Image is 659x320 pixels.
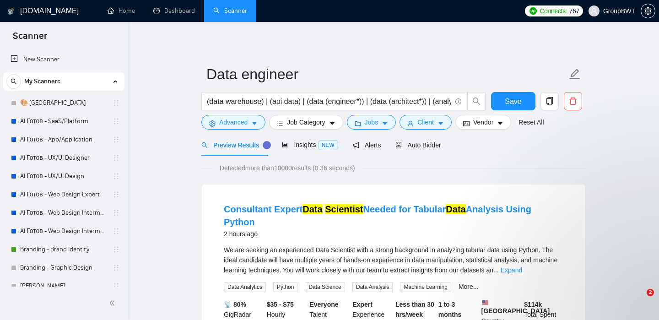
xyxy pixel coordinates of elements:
[497,120,503,127] span: caret-down
[382,120,388,127] span: caret-down
[310,301,339,308] b: Everyone
[113,209,120,217] span: holder
[365,117,378,127] span: Jobs
[213,7,247,15] a: searchScanner
[455,98,461,104] span: info-circle
[282,141,288,148] span: area-chart
[446,204,465,214] mark: Data
[24,72,60,91] span: My Scanners
[287,117,325,127] span: Job Category
[641,7,655,15] a: setting
[201,115,265,130] button: settingAdvancedcaret-down
[7,78,21,85] span: search
[108,7,135,15] a: homeHome
[325,204,363,214] mark: Scientist
[400,282,451,292] span: Machine Learning
[305,282,345,292] span: Data Science
[269,115,343,130] button: barsJob Categorycaret-down
[395,301,434,318] b: Less than 30 hrs/week
[395,141,441,149] span: Auto Bidder
[540,92,559,110] button: copy
[564,92,582,110] button: delete
[113,173,120,180] span: holder
[113,228,120,235] span: holder
[113,136,120,143] span: holder
[540,6,567,16] span: Connects:
[224,301,246,308] b: 📡 80%
[329,120,335,127] span: caret-down
[20,130,107,149] a: AI Готов - App/Application
[219,117,248,127] span: Advanced
[481,299,550,315] b: [GEOGRAPHIC_DATA]
[282,141,338,148] span: Insights
[569,6,579,16] span: 767
[347,115,396,130] button: folderJobscaret-down
[113,264,120,271] span: holder
[491,92,535,110] button: Save
[529,7,537,15] img: upwork-logo.png
[11,50,117,69] a: New Scanner
[400,115,452,130] button: userClientcaret-down
[505,96,521,107] span: Save
[20,167,107,185] a: AI Готов - UX/UI Design
[267,301,294,308] b: $35 - $75
[20,112,107,130] a: AI Готов - SaaS/Platform
[263,141,271,149] div: Tooltip anchor
[201,142,208,148] span: search
[564,97,582,105] span: delete
[417,117,434,127] span: Client
[20,94,107,112] a: 🎨 [GEOGRAPHIC_DATA]
[5,29,54,49] span: Scanner
[302,204,322,214] mark: Data
[395,142,402,148] span: robot
[224,204,531,227] a: Consultant ExpertData ScientistNeeded for TabularDataAnalysis Using Python
[113,282,120,290] span: holder
[206,63,567,86] input: Scanner name...
[407,120,414,127] span: user
[20,222,107,240] a: AI Готов - Web Design Intermediate минус Development
[353,142,359,148] span: notification
[224,282,266,292] span: Data Analytics
[113,191,120,198] span: holder
[209,120,216,127] span: setting
[463,120,470,127] span: idcard
[224,228,563,239] div: 2 hours ago
[541,97,558,105] span: copy
[224,245,563,275] div: We are seeking an experienced Data Scientist with a strong background in analyzing tabular data u...
[207,96,451,107] input: Search Freelance Jobs...
[20,149,107,167] a: AI Готов - UX/UI Designer
[113,118,120,125] span: holder
[8,4,14,19] img: logo
[20,185,107,204] a: AI Готов - Web Design Expert
[641,4,655,18] button: setting
[224,246,557,274] span: We are seeking an experienced Data Scientist with a strong background in analyzing tabular data u...
[467,92,486,110] button: search
[277,120,283,127] span: bars
[201,141,267,149] span: Preview Results
[6,74,21,89] button: search
[438,120,444,127] span: caret-down
[113,246,120,253] span: holder
[273,282,297,292] span: Python
[569,68,581,80] span: edit
[352,301,373,308] b: Expert
[352,282,393,292] span: Data Analysis
[251,120,258,127] span: caret-down
[647,289,654,296] span: 2
[318,140,338,150] span: NEW
[524,301,542,308] b: $ 114k
[109,298,118,308] span: double-left
[591,8,597,14] span: user
[20,259,107,277] a: Branding - Graphic Design
[473,117,493,127] span: Vendor
[153,7,195,15] a: dashboardDashboard
[438,301,462,318] b: 1 to 3 months
[355,120,361,127] span: folder
[468,97,485,105] span: search
[20,240,107,259] a: Branding - Brand Identity
[20,204,107,222] a: AI Готов - Web Design Intermediate минус Developer
[213,163,362,173] span: Detected more than 10000 results (0.36 seconds)
[20,277,107,295] a: [PERSON_NAME].
[455,115,511,130] button: idcardVendorcaret-down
